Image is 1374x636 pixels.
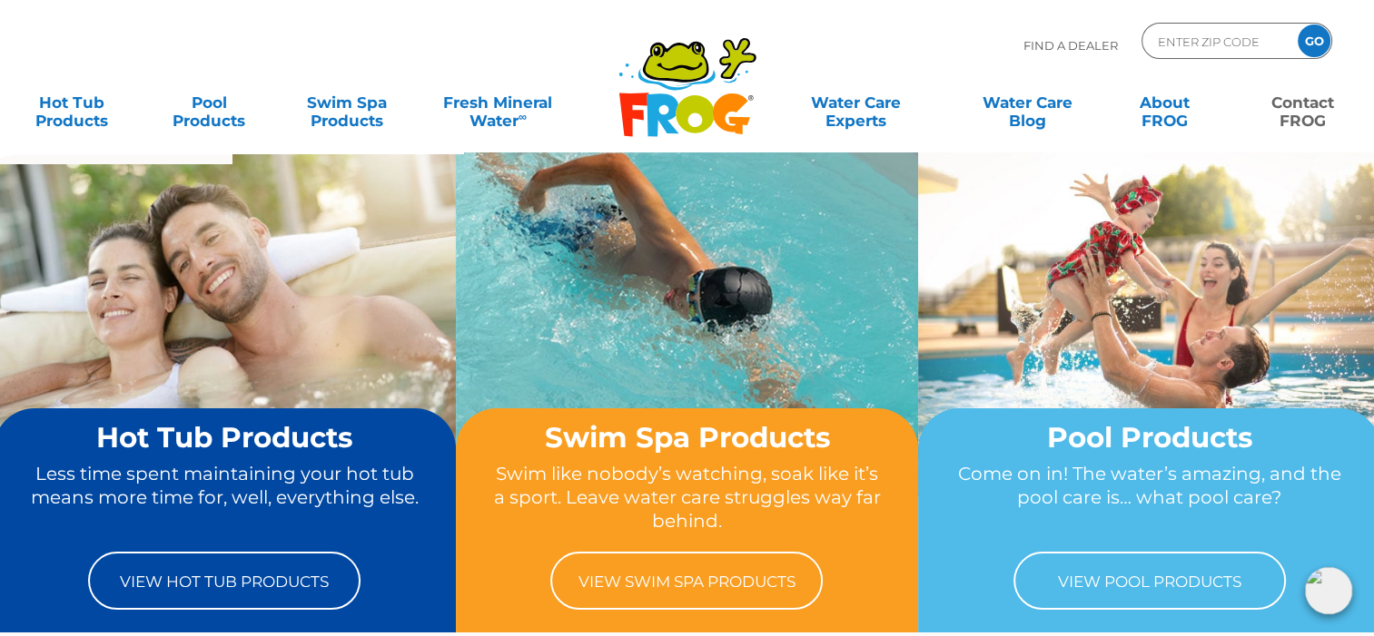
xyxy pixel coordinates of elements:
p: Less time spent maintaining your hot tub means more time for, well, everything else. [28,462,421,533]
h2: Pool Products [953,422,1346,453]
img: openIcon [1305,567,1352,614]
a: Hot TubProducts [18,84,125,121]
sup: ∞ [519,110,527,123]
p: Find A Dealer [1023,23,1118,68]
img: home-banner-swim-spa-short [456,152,918,496]
p: Come on in! The water’s amazing, and the pool care is… what pool care? [953,462,1346,533]
h2: Swim Spa Products [490,422,884,453]
h2: Hot Tub Products [28,422,421,453]
input: GO [1298,24,1330,57]
a: Fresh MineralWater∞ [431,84,565,121]
a: AboutFROG [1112,84,1219,121]
a: View Swim Spa Products [550,552,823,610]
a: Water CareBlog [974,84,1081,121]
a: Swim SpaProducts [293,84,400,121]
input: Zip Code Form [1156,28,1279,54]
a: View Pool Products [1013,552,1286,610]
a: ContactFROG [1249,84,1356,121]
a: PoolProducts [156,84,263,121]
a: View Hot Tub Products [88,552,361,610]
p: Swim like nobody’s watching, soak like it’s a sport. Leave water care struggles way far behind. [490,462,884,533]
a: Water CareExperts [769,84,943,121]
